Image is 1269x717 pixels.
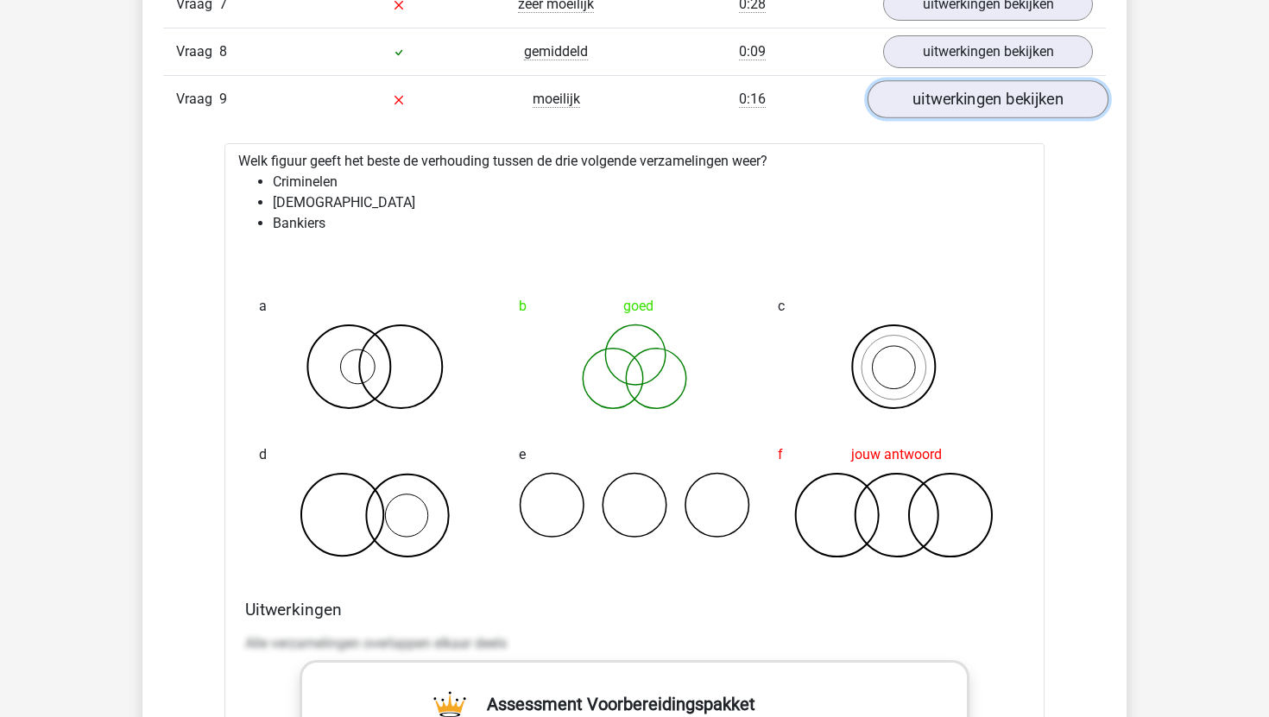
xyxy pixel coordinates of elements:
span: Vraag [176,89,219,110]
span: Vraag [176,41,219,62]
div: jouw antwoord [778,437,1010,472]
span: e [519,437,526,472]
li: Bankiers [273,213,1031,234]
span: 0:16 [739,91,766,108]
p: Alle verzamelingen overlappen elkaar deels [245,633,1024,654]
span: a [259,289,267,324]
span: moeilijk [533,91,580,108]
span: gemiddeld [524,43,588,60]
span: d [259,437,267,472]
h4: Uitwerkingen [245,600,1024,620]
li: [DEMOGRAPHIC_DATA] [273,192,1031,213]
a: uitwerkingen bekijken [883,35,1093,68]
span: 9 [219,91,227,107]
span: f [778,437,783,472]
div: goed [519,289,751,324]
span: 8 [219,43,227,60]
a: uitwerkingen bekijken [868,80,1108,118]
li: Criminelen [273,172,1031,192]
span: c [778,289,785,324]
span: 0:09 [739,43,766,60]
span: b [519,289,527,324]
